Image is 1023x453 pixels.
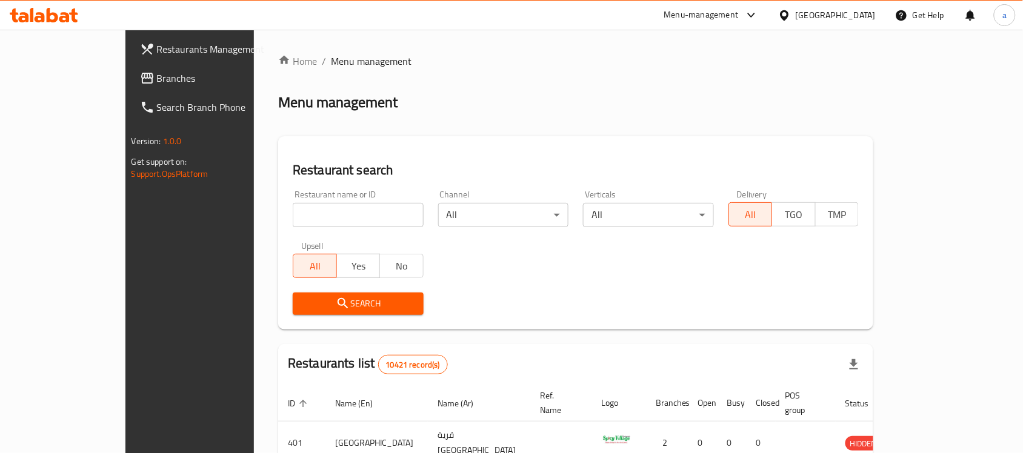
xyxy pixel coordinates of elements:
[1002,8,1007,22] span: a
[157,42,287,56] span: Restaurants Management
[646,385,688,422] th: Branches
[540,388,577,417] span: Ref. Name
[335,396,388,411] span: Name (En)
[278,54,317,68] a: Home
[821,206,855,223] span: TMP
[331,54,412,68] span: Menu management
[293,254,337,278] button: All
[815,202,859,226] button: TMP
[379,254,424,278] button: No
[378,355,448,374] div: Total records count
[130,93,296,122] a: Search Branch Phone
[771,202,816,226] button: TGO
[278,93,398,112] h2: Menu management
[322,54,326,68] li: /
[302,296,414,311] span: Search
[379,359,447,371] span: 10421 record(s)
[132,166,208,182] a: Support.OpsPlatform
[718,385,747,422] th: Busy
[591,385,646,422] th: Logo
[288,396,311,411] span: ID
[342,257,376,275] span: Yes
[298,257,332,275] span: All
[336,254,381,278] button: Yes
[796,8,876,22] div: [GEOGRAPHIC_DATA]
[777,206,811,223] span: TGO
[157,100,287,114] span: Search Branch Phone
[293,293,424,315] button: Search
[845,396,885,411] span: Status
[845,436,882,451] div: HIDDEN
[438,396,489,411] span: Name (Ar)
[293,203,424,227] input: Search for restaurant name or ID..
[664,8,739,22] div: Menu-management
[845,437,882,451] span: HIDDEN
[132,154,187,170] span: Get support on:
[130,64,296,93] a: Branches
[747,385,776,422] th: Closed
[785,388,821,417] span: POS group
[278,54,873,68] nav: breadcrumb
[839,350,868,379] div: Export file
[157,71,287,85] span: Branches
[734,206,768,223] span: All
[385,257,419,275] span: No
[688,385,718,422] th: Open
[438,203,569,227] div: All
[728,202,773,226] button: All
[583,203,714,227] div: All
[130,35,296,64] a: Restaurants Management
[288,354,448,374] h2: Restaurants list
[132,133,161,149] span: Version:
[737,190,767,199] label: Delivery
[293,161,859,179] h2: Restaurant search
[301,242,324,250] label: Upsell
[163,133,182,149] span: 1.0.0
